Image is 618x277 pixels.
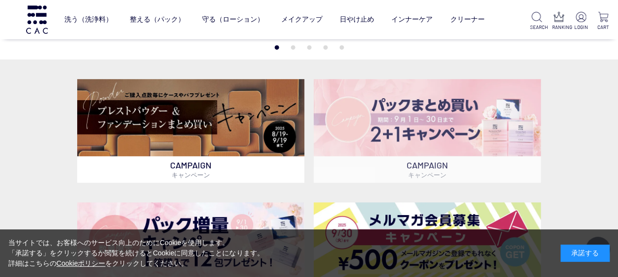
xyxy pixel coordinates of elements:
a: 日やけ止め [340,7,374,32]
a: ベースメイクキャンペーン ベースメイクキャンペーン CAMPAIGNキャンペーン [77,79,304,183]
div: 当サイトでは、お客様へのサービス向上のためにCookieを使用します。 「承諾する」をクリックするか閲覧を続けるとCookieに同意したことになります。 詳細はこちらの をクリックしてください。 [8,238,264,269]
p: CAMPAIGN [314,156,541,183]
p: CAMPAIGN [77,156,304,183]
div: 承諾する [560,245,610,262]
a: 守る（ローション） [202,7,264,32]
a: メイクアップ [281,7,323,32]
p: LOGIN [574,24,588,31]
a: パックキャンペーン2+1 パックキャンペーン2+1 CAMPAIGNキャンペーン [314,79,541,183]
img: logo [25,5,49,33]
a: 洗う（洗浄料） [64,7,113,32]
p: CART [596,24,610,31]
span: キャンペーン [408,171,446,179]
p: RANKING [552,24,566,31]
a: インナーケア [391,7,433,32]
a: Cookieポリシー [57,259,106,267]
a: SEARCH [530,12,544,31]
a: RANKING [552,12,566,31]
a: LOGIN [574,12,588,31]
img: パックキャンペーン2+1 [314,79,541,156]
span: キャンペーン [172,171,210,179]
a: CART [596,12,610,31]
a: 整える（パック） [130,7,185,32]
p: SEARCH [530,24,544,31]
img: ベースメイクキャンペーン [77,79,304,156]
a: クリーナー [450,7,484,32]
